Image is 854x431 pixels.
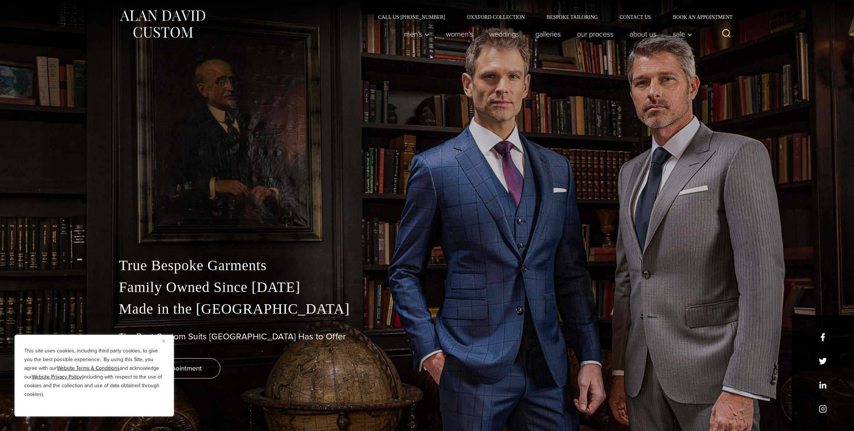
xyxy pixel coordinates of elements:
[673,30,692,38] span: Sale
[119,8,206,40] img: Alan David Custom
[819,333,827,341] a: facebook
[162,339,165,343] img: Close
[438,27,481,41] a: Women’s
[404,30,430,38] span: Men’s
[32,373,82,381] a: Website Privacy Policy
[662,14,735,20] a: Book an Appointment
[367,14,456,20] a: Call Us [PHONE_NUMBER]
[162,336,171,345] button: Close
[622,27,665,41] a: About Us
[119,331,735,342] h1: The Best Custom Suits [GEOGRAPHIC_DATA] Has to Offer
[819,381,827,389] a: linkedin
[819,405,827,413] a: instagram
[57,364,120,372] a: Website Terms & Conditions
[527,27,569,41] a: Galleries
[119,255,735,320] p: True Bespoke Garments Family Owned Since [DATE] Made in the [GEOGRAPHIC_DATA]
[609,14,662,20] a: Contact Us
[367,14,735,20] nav: Secondary Navigation
[569,27,622,41] a: Our Process
[819,357,827,365] a: x/twitter
[718,25,735,43] button: View Search Form
[536,14,609,20] a: Bespoke Tailoring
[396,27,696,41] nav: Primary Navigation
[481,27,527,41] a: weddings
[456,14,536,20] a: Oxxford Collection
[24,347,164,399] p: This site uses cookies, including third party cookies, to give you the best possible experience. ...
